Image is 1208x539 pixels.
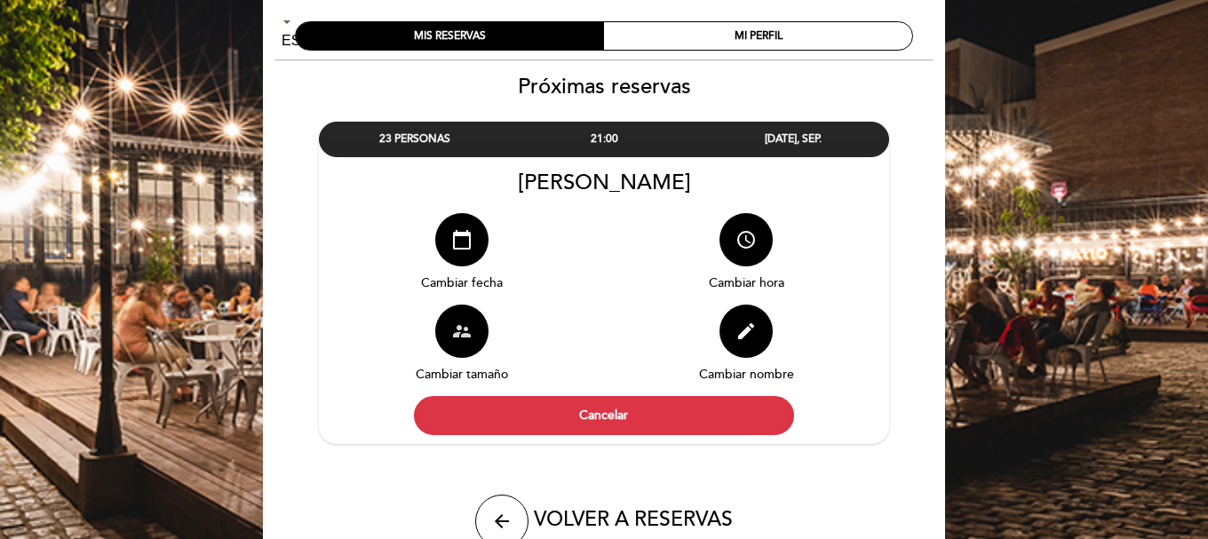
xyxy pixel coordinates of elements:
[435,305,489,358] button: supervisor_account
[509,123,698,155] div: 21:00
[719,305,773,358] button: edit
[699,123,888,155] div: [DATE], SEP.
[320,123,509,155] div: 23 PERSONAS
[491,511,513,532] i: arrow_back
[414,396,794,435] button: Cancelar
[709,275,784,290] span: Cambiar hora
[451,321,473,342] i: supervisor_account
[735,229,757,250] i: access_time
[435,213,489,266] button: calendar_today
[534,507,733,532] span: VOLVER A RESERVAS
[719,213,773,266] button: access_time
[604,22,912,50] div: MI PERFIL
[735,321,757,342] i: edit
[699,367,794,382] span: Cambiar nombre
[296,22,604,50] div: MIS RESERVAS
[451,229,473,250] i: calendar_today
[262,74,946,99] h2: Próximas reservas
[421,275,503,290] span: Cambiar fecha
[416,367,508,382] span: Cambiar tamaño
[319,170,889,195] div: [PERSON_NAME]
